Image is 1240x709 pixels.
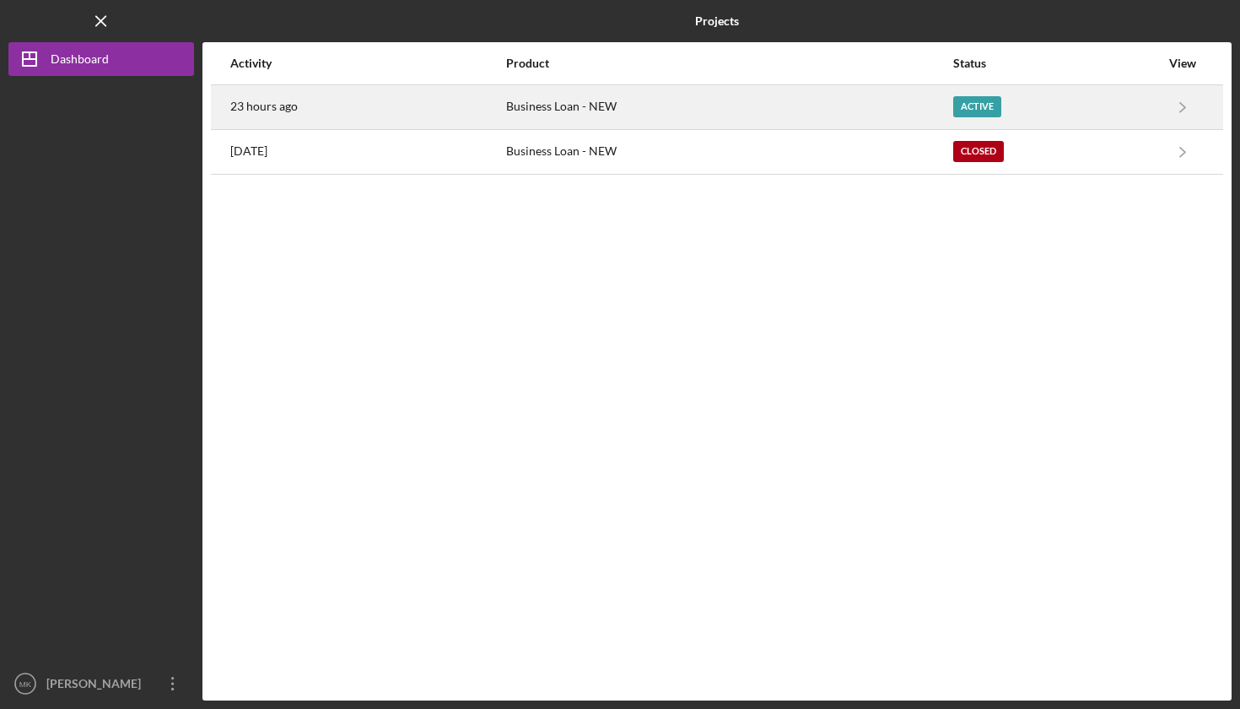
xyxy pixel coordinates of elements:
[1162,57,1204,70] div: View
[953,96,1001,117] div: Active
[506,131,952,173] div: Business Loan - NEW
[230,100,298,113] time: 2025-09-23 17:58
[695,14,739,28] b: Projects
[8,667,194,701] button: MK[PERSON_NAME]
[51,42,109,80] div: Dashboard
[506,86,952,128] div: Business Loan - NEW
[953,57,1160,70] div: Status
[230,57,504,70] div: Activity
[8,42,194,76] button: Dashboard
[19,679,32,689] text: MK
[42,667,152,705] div: [PERSON_NAME]
[506,57,952,70] div: Product
[230,144,267,158] time: 2025-02-19 17:53
[953,141,1004,162] div: Closed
